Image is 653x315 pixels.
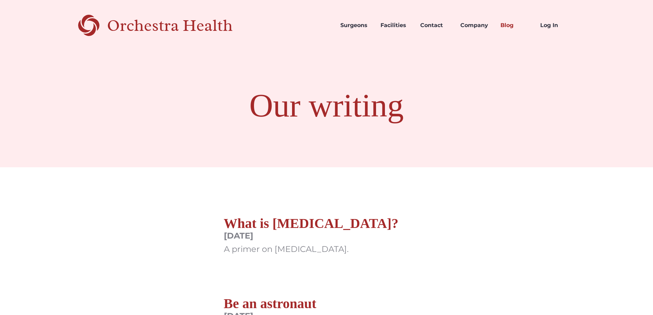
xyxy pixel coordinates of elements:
a: Log In [535,14,575,37]
h2: Be an astronaut [224,295,380,312]
a: Company [455,14,495,37]
a: What is [MEDICAL_DATA]?[DATE]A primer on [MEDICAL_DATA]. [224,215,399,261]
div: A primer on [MEDICAL_DATA]. [224,244,399,254]
a: home [78,14,257,37]
a: Blog [495,14,535,37]
h2: What is [MEDICAL_DATA]? [224,215,399,232]
a: Contact [415,14,455,37]
div: [DATE] [224,231,399,241]
a: Facilities [375,14,415,37]
div: Orchestra Health [107,19,257,33]
a: Surgeons [335,14,375,37]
